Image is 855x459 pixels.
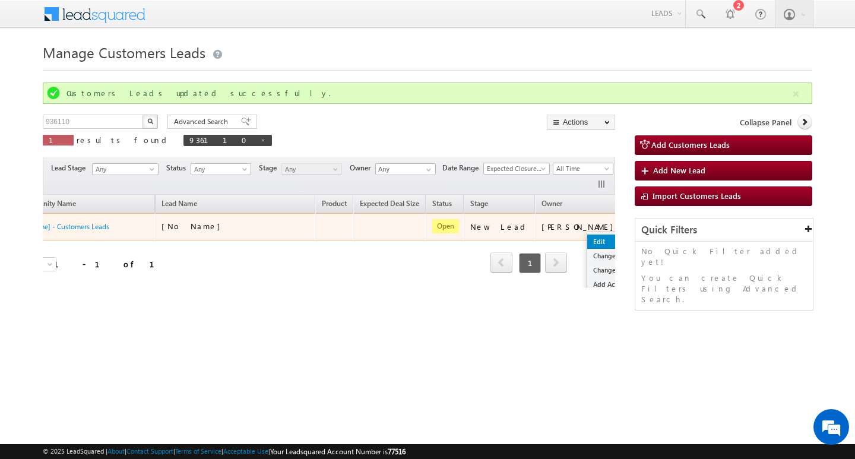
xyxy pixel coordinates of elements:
[490,254,512,273] a: prev
[470,199,488,208] span: Stage
[191,163,251,175] a: Any
[322,199,347,208] span: Product
[651,140,730,150] span: Add Customers Leads
[147,118,153,124] img: Search
[270,447,406,456] span: Your Leadsquared Account Number is
[92,163,159,175] a: Any
[420,164,435,176] a: Show All Items
[156,197,203,213] span: Lead Name
[375,163,436,175] input: Type to Search
[553,163,610,174] span: All Time
[126,447,173,455] a: Contact Support
[17,199,76,208] span: Opportunity Name
[442,163,483,173] span: Date Range
[388,447,406,456] span: 77516
[653,165,705,175] span: Add New Lead
[740,117,791,128] span: Collapse Panel
[545,252,567,273] span: next
[189,135,254,145] span: 936110
[553,163,613,175] a: All Time
[635,219,813,242] div: Quick Filters
[483,163,550,175] a: Expected Closure Date
[166,163,191,173] span: Status
[62,62,199,78] div: Chat with us now
[175,447,221,455] a: Terms of Service
[350,163,375,173] span: Owner
[107,447,125,455] a: About
[484,163,546,174] span: Expected Closure Date
[519,253,541,273] span: 1
[641,273,807,305] p: You can create Quick Filters using Advanced Search.
[641,246,807,267] p: No Quick Filter added yet!
[426,197,458,213] a: Status
[54,257,169,271] div: 1 - 1 of 1
[541,199,562,208] span: Owner
[43,43,205,62] span: Manage Customers Leads
[545,254,567,273] a: next
[43,446,406,457] span: © 2025 LeadSquared | | | | |
[66,88,791,99] div: Customers Leads updated successfully.
[174,116,232,127] span: Advanced Search
[281,163,342,175] a: Any
[587,249,647,263] a: Change Owner
[653,191,741,201] span: Import Customers Leads
[223,447,268,455] a: Acceptable Use
[432,219,459,233] span: Open
[93,164,154,175] span: Any
[587,263,647,277] a: Change Stage
[195,6,223,34] div: Minimize live chat window
[49,135,68,145] span: 1
[464,197,494,213] a: Stage
[51,163,90,173] span: Lead Stage
[191,164,248,175] span: Any
[20,62,50,78] img: d_60004797649_company_0_60004797649
[16,222,109,231] a: [No Name] - Customers Leads
[161,221,226,231] span: [No Name]
[490,252,512,273] span: prev
[11,197,82,213] a: Opportunity Name
[259,163,281,173] span: Stage
[161,366,216,382] em: Start Chat
[547,115,615,129] button: Actions
[470,221,530,232] div: New Lead
[354,197,425,213] a: Expected Deal Size
[360,199,419,208] span: Expected Deal Size
[282,164,338,175] span: Any
[541,221,619,232] div: [PERSON_NAME]
[77,135,171,145] span: results found
[587,277,647,292] a: Add Activity
[15,110,217,356] textarea: Type your message and hit 'Enter'
[587,235,647,249] a: Edit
